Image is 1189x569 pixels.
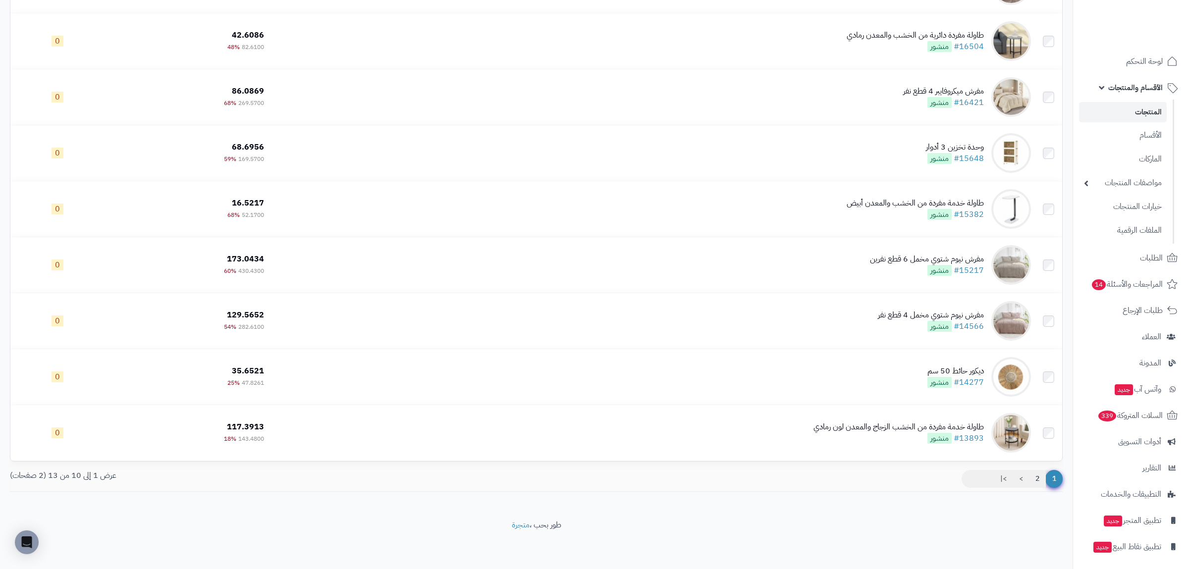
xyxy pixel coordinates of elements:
span: 86.0869 [232,85,264,97]
span: 60% [224,266,236,275]
span: المراجعات والأسئلة [1091,277,1163,291]
span: 1 [1045,470,1063,488]
span: 35.6521 [232,365,264,377]
a: خيارات المنتجات [1079,196,1167,217]
span: تطبيق نقاط البيع [1092,540,1161,554]
a: 2 [1029,470,1046,488]
span: منشور [927,433,952,444]
span: 430.4300 [238,266,264,275]
a: العملاء [1079,325,1183,349]
span: 0 [52,36,63,47]
a: المنتجات [1079,102,1167,122]
a: #16504 [954,41,984,52]
img: مفرش نيوم شتوي مخمل 6 قطع نفرين [991,245,1031,285]
span: 0 [52,148,63,158]
a: متجرة [512,519,530,531]
span: التطبيقات والخدمات [1101,487,1161,501]
span: لوحة التحكم [1126,54,1163,68]
span: 173.0434 [227,253,264,265]
span: 117.3913 [227,421,264,433]
span: 0 [52,371,63,382]
span: منشور [927,377,952,388]
span: جديد [1093,542,1112,553]
span: منشور [927,321,952,332]
img: logo-2.png [1122,25,1180,46]
a: #15648 [954,153,984,164]
span: الأقسام والمنتجات [1108,81,1163,95]
span: 18% [224,434,236,443]
img: طاولة خدمة مفردة من الخشب والمعدن أبيض [991,189,1031,229]
a: تطبيق نقاط البيعجديد [1079,535,1183,559]
img: ديكور حائط 50 سم [991,357,1031,397]
span: 169.5700 [238,155,264,163]
span: 68% [224,99,236,107]
img: مفرش نيوم شتوي مخمل 4 قطع نفر [991,301,1031,341]
span: 0 [52,204,63,214]
span: 129.5652 [227,309,264,321]
span: 68.6956 [232,141,264,153]
span: 59% [224,155,236,163]
a: >| [994,470,1013,488]
span: 82.6100 [242,43,264,52]
span: 0 [52,92,63,103]
span: 282.6100 [238,322,264,331]
a: التقارير [1079,456,1183,480]
span: جديد [1104,516,1122,526]
span: العملاء [1142,330,1161,344]
span: 48% [227,43,240,52]
span: 339 [1098,411,1116,421]
span: منشور [927,97,952,108]
span: 0 [52,315,63,326]
a: التطبيقات والخدمات [1079,482,1183,506]
a: طلبات الإرجاع [1079,299,1183,322]
span: 269.5700 [238,99,264,107]
a: الأقسام [1079,125,1167,146]
a: #14566 [954,320,984,332]
span: 68% [227,210,240,219]
span: منشور [927,41,952,52]
span: 14 [1092,279,1106,290]
a: الماركات [1079,149,1167,170]
a: الطلبات [1079,246,1183,270]
div: ديكور حائط 50 سم [927,365,984,377]
a: مواصفات المنتجات [1079,172,1167,194]
img: وحدة تخزين 3 أدوار [991,133,1031,173]
div: مفرش نيوم شتوي مخمل 4 قطع نفر [878,310,984,321]
span: 25% [227,378,240,387]
div: مفرش نيوم شتوي مخمل 6 قطع نفرين [870,254,984,265]
div: مفرش ميكروفايبر 4 قطع نفر [903,86,984,97]
a: #15217 [954,264,984,276]
a: #14277 [954,376,984,388]
span: جديد [1115,384,1133,395]
div: طاولة مفردة دائرية من الخشب والمعدن رمادي [847,30,984,41]
span: 52.1700 [242,210,264,219]
span: التقارير [1142,461,1161,475]
span: 42.6086 [232,29,264,41]
a: تطبيق المتجرجديد [1079,509,1183,532]
a: المدونة [1079,351,1183,375]
div: طاولة خدمة مفردة من الخشب الزجاج والمعدن لون رمادي [813,421,984,433]
a: أدوات التسويق [1079,430,1183,454]
a: وآتس آبجديد [1079,377,1183,401]
div: وحدة تخزين 3 أدوار [926,142,984,153]
span: الطلبات [1140,251,1163,265]
a: > [1013,470,1029,488]
span: 143.4800 [238,434,264,443]
a: لوحة التحكم [1079,50,1183,73]
span: المدونة [1139,356,1161,370]
span: السلات المتروكة [1097,409,1163,422]
div: عرض 1 إلى 10 من 13 (2 صفحات) [2,470,537,481]
img: طاولة خدمة مفردة من الخشب الزجاج والمعدن لون رمادي [991,413,1031,453]
img: مفرش ميكروفايبر 4 قطع نفر [991,77,1031,117]
span: 0 [52,427,63,438]
span: وآتس آب [1114,382,1161,396]
a: السلات المتروكة339 [1079,404,1183,427]
span: منشور [927,265,952,276]
a: #16421 [954,97,984,108]
span: 54% [224,322,236,331]
span: منشور [927,209,952,220]
span: طلبات الإرجاع [1123,304,1163,317]
span: أدوات التسويق [1118,435,1161,449]
a: #15382 [954,208,984,220]
a: #13893 [954,432,984,444]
